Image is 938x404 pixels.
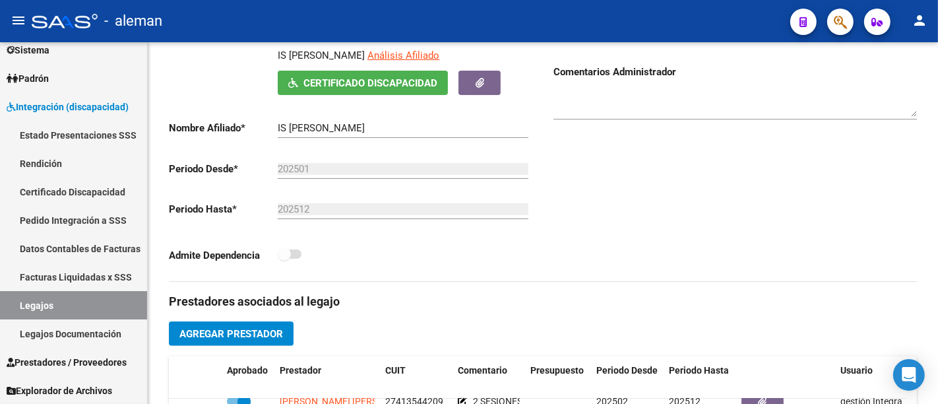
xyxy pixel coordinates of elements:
[169,248,278,263] p: Admite Dependencia
[664,356,736,400] datatable-header-cell: Periodo Hasta
[278,48,365,63] p: IS [PERSON_NAME]
[912,13,927,28] mat-icon: person
[7,43,49,57] span: Sistema
[169,121,278,135] p: Nombre Afiliado
[553,65,917,79] h3: Comentarios Administrador
[7,355,127,370] span: Prestadores / Proveedores
[453,356,525,400] datatable-header-cell: Comentario
[525,356,591,400] datatable-header-cell: Presupuesto
[835,356,908,400] datatable-header-cell: Usuario
[274,356,380,400] datatable-header-cell: Prestador
[385,365,406,376] span: CUIT
[7,384,112,398] span: Explorador de Archivos
[169,292,917,311] h3: Prestadores asociados al legajo
[367,50,439,61] span: Análisis Afiliado
[280,365,321,376] span: Prestador
[380,356,453,400] datatable-header-cell: CUIT
[596,365,658,376] span: Periodo Desde
[893,359,925,391] div: Open Intercom Messenger
[530,365,584,376] span: Presupuesto
[7,100,129,114] span: Integración (discapacidad)
[458,365,507,376] span: Comentario
[169,202,278,217] p: Periodo Hasta
[303,77,437,89] span: Certificado Discapacidad
[11,13,26,28] mat-icon: menu
[278,71,448,95] button: Certificado Discapacidad
[169,321,294,346] button: Agregar Prestador
[7,71,49,86] span: Padrón
[591,356,664,400] datatable-header-cell: Periodo Desde
[840,365,873,376] span: Usuario
[104,7,162,36] span: - aleman
[669,365,729,376] span: Periodo Hasta
[227,365,268,376] span: Aprobado
[179,328,283,340] span: Agregar Prestador
[222,356,274,400] datatable-header-cell: Aprobado
[169,162,278,176] p: Periodo Desde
